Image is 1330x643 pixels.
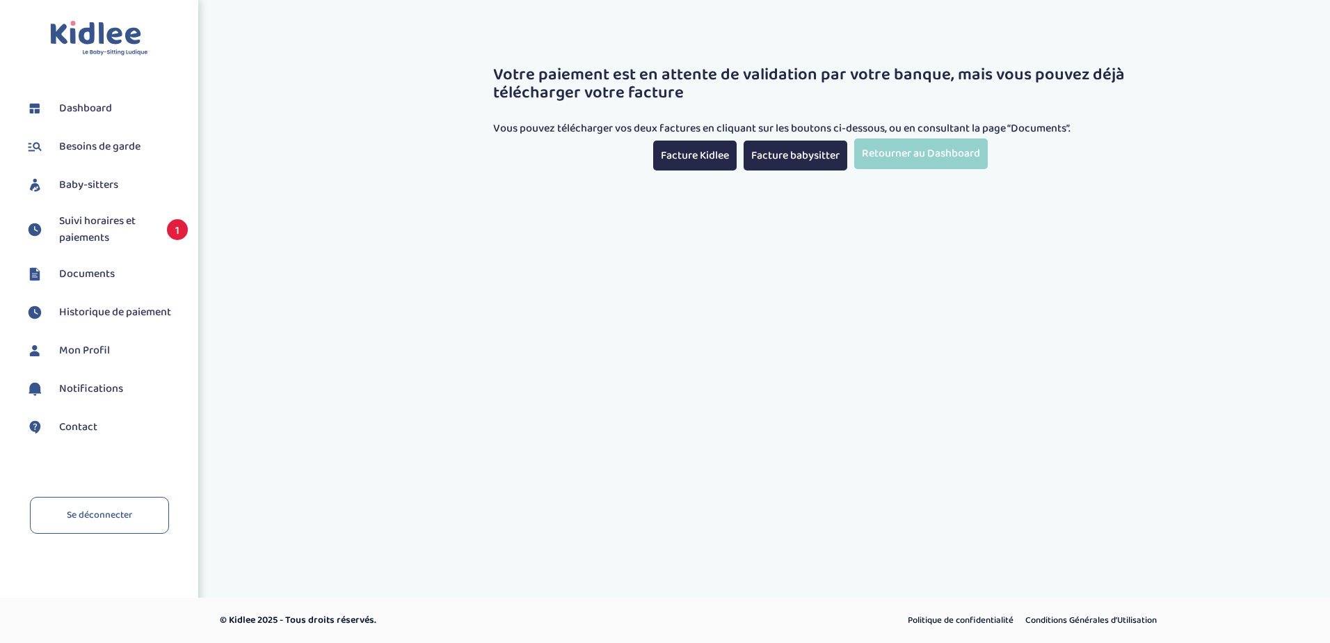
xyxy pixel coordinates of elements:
[493,66,1147,103] h3: Votre paiement est en attente de validation par votre banque, mais vous pouvez déjà télécharger v...
[744,141,847,170] a: Facture babysitter
[24,264,45,285] img: documents.svg
[59,419,97,436] span: Contact
[59,213,153,246] span: Suivi horaires et paiements
[24,379,45,399] img: notification.svg
[24,175,45,196] img: babysitters.svg
[59,177,118,193] span: Baby-sitters
[59,100,112,117] span: Dashboard
[24,264,188,285] a: Documents
[24,219,45,240] img: suivihoraire.svg
[24,213,188,246] a: Suivi horaires et paiements 1
[24,302,45,323] img: suivihoraire.svg
[24,340,45,361] img: profil.svg
[24,417,45,438] img: contact.svg
[220,613,724,628] p: © Kidlee 2025 - Tous droits réservés.
[24,98,45,119] img: dashboard.svg
[167,219,188,240] span: 1
[59,381,123,397] span: Notifications
[24,379,188,399] a: Notifications
[30,497,169,534] a: Se déconnecter
[24,417,188,438] a: Contact
[24,136,45,157] img: besoin.svg
[59,138,141,155] span: Besoins de garde
[493,120,1147,137] p: Vous pouvez télécharger vos deux factures en cliquant sur les boutons ci-dessous, ou en consultan...
[24,340,188,361] a: Mon Profil
[24,175,188,196] a: Baby-sitters
[1020,612,1162,630] a: Conditions Générales d’Utilisation
[653,141,737,170] a: Facture Kidlee
[24,136,188,157] a: Besoins de garde
[854,138,988,168] a: Retourner au Dashboard
[903,612,1018,630] a: Politique de confidentialité
[59,304,171,321] span: Historique de paiement
[24,98,188,119] a: Dashboard
[59,342,110,359] span: Mon Profil
[59,266,115,283] span: Documents
[24,302,188,323] a: Historique de paiement
[50,21,148,56] img: logo.svg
